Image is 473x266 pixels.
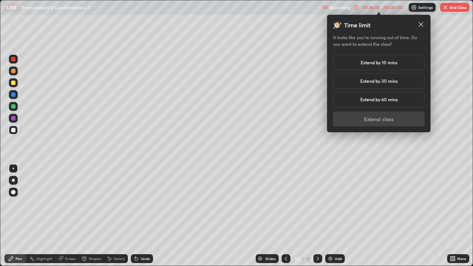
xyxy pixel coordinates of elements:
p: Recording [330,5,350,10]
h5: Extend by 30 mins [360,78,398,84]
button: End Class [440,3,469,12]
p: LIVE [7,4,17,10]
img: class-settings-icons [411,4,417,10]
img: end-class-cross [442,4,448,10]
h5: It looks like you’re running out of time. Do you want to extend the class? [333,34,425,47]
div: Highlight [36,257,52,260]
div: 14 [306,255,310,262]
div: Add [335,257,342,260]
h5: Extend by 60 mins [360,96,398,103]
div: Undo [141,257,150,260]
div: More [457,257,466,260]
p: Settings [418,6,433,9]
div: 14 [293,256,301,261]
img: recording.375f2c34.svg [322,4,328,10]
div: / 01:30:00 [381,5,404,10]
div: / [302,256,304,261]
p: Permutations & Combinations L-7 [22,4,90,10]
div: Pen [16,257,22,260]
div: Eraser [65,257,76,260]
div: Select [114,257,125,260]
h5: Extend by 10 mins [361,59,397,66]
div: Slides [265,257,276,260]
div: 01:26:10 [361,5,381,10]
img: add-slide-button [327,256,333,262]
h3: Time limit [344,21,371,30]
div: Shapes [89,257,101,260]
